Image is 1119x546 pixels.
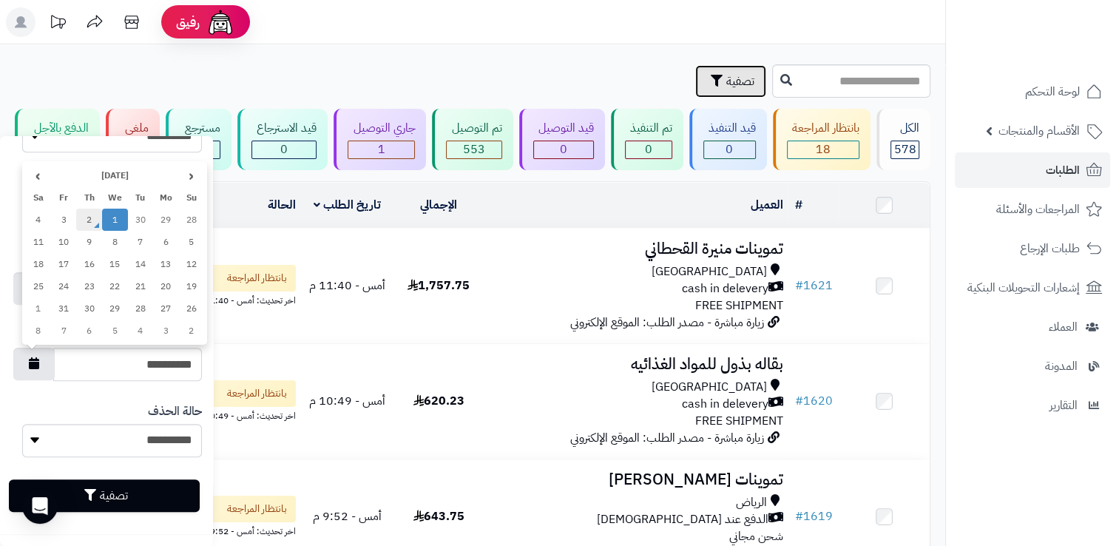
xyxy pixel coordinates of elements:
[626,141,672,158] div: 0
[967,277,1080,298] span: إشعارات التحويلات البنكية
[153,275,179,297] td: 20
[446,120,501,137] div: تم التوصيل
[788,141,859,158] div: 18
[787,120,859,137] div: بانتظار المراجعة
[569,314,763,331] span: زيارة مباشرة - مصدر الطلب: الموقع الإلكتروني
[102,275,128,297] td: 22
[179,297,205,320] td: 26
[651,263,766,280] span: [GEOGRAPHIC_DATA]
[179,209,205,231] td: 28
[890,120,919,137] div: الكل
[76,186,102,209] th: Th
[148,403,202,420] label: حالة الحذف
[447,141,501,158] div: 553
[794,392,832,410] a: #1620
[163,109,234,170] a: مسترجع 5
[695,65,766,98] button: تصفية
[794,392,802,410] span: #
[12,109,103,170] a: الدفع بالآجل 0
[596,511,768,528] span: الدفع عند [DEMOGRAPHIC_DATA]
[681,396,768,413] span: cash in delevery
[227,386,287,401] span: بانتظار المراجعة
[955,74,1110,109] a: لوحة التحكم
[39,7,76,41] a: تحديثات المنصة
[76,297,102,320] td: 30
[179,164,205,186] th: ‹
[179,320,205,342] td: 2
[331,109,429,170] a: جاري التوصيل 1
[128,320,154,342] td: 4
[153,209,179,231] td: 29
[25,209,51,231] td: 4
[816,141,831,158] span: 18
[128,186,154,209] th: Tu
[726,73,754,90] span: تصفية
[76,209,102,231] td: 2
[420,196,457,214] a: الإجمالي
[76,275,102,297] td: 23
[735,494,766,511] span: الرياض
[463,141,485,158] span: 553
[25,275,51,297] td: 25
[413,392,464,410] span: 620.23
[893,141,916,158] span: 578
[429,109,515,170] a: تم التوصيل 553
[1046,160,1080,181] span: الطلبات
[770,109,873,170] a: بانتظار المراجعة 18
[25,186,51,209] th: Sa
[179,231,205,253] td: 5
[1025,81,1080,102] span: لوحة التحكم
[102,209,128,231] td: 1
[9,479,200,512] button: تصفية
[704,141,755,158] div: 0
[1045,356,1078,377] span: المدونة
[179,253,205,275] td: 12
[102,186,128,209] th: We
[51,231,77,253] td: 10
[51,164,179,186] th: [DATE]
[955,270,1110,306] a: إشعارات التحويلات البنكية
[128,231,154,253] td: 7
[686,109,770,170] a: قيد التنفيذ 0
[490,240,783,257] h3: تموينات منيرة القحطاني
[25,231,51,253] td: 11
[128,297,154,320] td: 28
[120,120,149,137] div: ملغي
[378,141,385,158] span: 1
[516,109,608,170] a: قيد التوصيل 0
[348,120,415,137] div: جاري التوصيل
[408,277,470,294] span: 1,757.75
[996,199,1080,220] span: المراجعات والأسئلة
[490,356,783,373] h3: بقاله بذول للمواد الغذائيه
[128,253,154,275] td: 14
[51,186,77,209] th: Fr
[76,231,102,253] td: 9
[645,141,652,158] span: 0
[608,109,686,170] a: تم التنفيذ 0
[314,196,381,214] a: تاريخ الطلب
[873,109,933,170] a: الكل578
[794,277,802,294] span: #
[102,297,128,320] td: 29
[153,186,179,209] th: Mo
[309,392,385,410] span: أمس - 10:49 م
[413,508,464,525] span: 643.75
[51,320,77,342] td: 7
[179,186,205,209] th: Su
[313,508,382,525] span: أمس - 9:52 م
[153,253,179,275] td: 13
[694,297,782,314] span: FREE SHIPMENT
[569,429,763,447] span: زيارة مباشرة - مصدر الطلب: الموقع الإلكتروني
[794,508,802,525] span: #
[750,196,782,214] a: العميل
[25,253,51,275] td: 18
[280,141,288,158] span: 0
[176,13,200,31] span: رفيق
[1049,395,1078,416] span: التقارير
[22,488,58,524] div: Open Intercom Messenger
[728,528,782,545] span: شحن مجاني
[25,320,51,342] td: 8
[794,196,802,214] a: #
[703,120,756,137] div: قيد التنفيذ
[348,141,414,158] div: 1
